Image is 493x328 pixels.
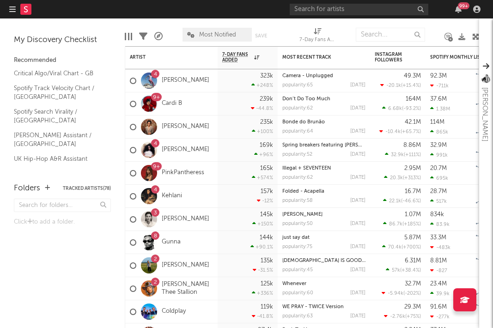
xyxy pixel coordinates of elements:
[14,35,111,46] div: My Discovery Checklist
[379,128,421,134] div: ( )
[14,130,102,149] a: [PERSON_NAME] Assistant / [GEOGRAPHIC_DATA]
[14,217,111,228] div: Click to add a folder.
[430,212,444,218] div: 834k
[430,244,450,250] div: -483k
[282,189,365,194] div: Folded - Acapella
[405,212,421,218] div: 1.07M
[356,28,425,42] input: Search...
[383,198,421,204] div: ( )
[282,129,313,134] div: popularity: 64
[14,83,102,102] a: Spotify Track Velocity Chart / [GEOGRAPHIC_DATA]
[430,96,447,102] div: 37.6M
[260,165,273,171] div: 165k
[406,96,421,102] div: 164M
[405,152,420,158] span: +111 %
[282,97,330,102] a: Don’t Do Too Much
[430,314,450,320] div: -277k
[350,83,365,88] div: [DATE]
[282,189,324,194] a: Folded - Acapella
[282,212,323,217] a: [PERSON_NAME]
[14,154,102,164] a: UK Hip-Hop A&R Assistant
[404,176,420,181] span: +313 %
[388,106,402,111] span: 6.68k
[384,175,421,181] div: ( )
[282,166,331,171] a: Illegal + SEVENTEEN
[430,73,447,79] div: 92.3M
[388,291,403,296] span: -5.94k
[390,176,403,181] span: 20.3k
[162,308,186,316] a: Coldplay
[252,290,273,296] div: +336 %
[282,281,306,286] a: Whenever
[430,198,447,204] div: 517k
[350,221,365,226] div: [DATE]
[403,245,420,250] span: +700 %
[261,258,273,264] div: 135k
[430,221,450,227] div: 83.9k
[402,129,420,134] span: +65.7 %
[260,119,273,125] div: 235k
[162,77,209,85] a: [PERSON_NAME]
[404,235,421,241] div: 5.87M
[430,152,448,158] div: 991k
[404,165,421,171] div: 2.95M
[403,142,421,148] div: 8.86M
[125,23,132,50] div: Edit Columns
[282,267,313,273] div: popularity: 45
[350,267,365,273] div: [DATE]
[389,222,402,227] span: 86.7k
[154,23,163,50] div: A&R Pipeline
[430,291,450,297] div: 39.9k
[282,143,365,148] div: Spring breakers featuring kesha
[350,291,365,296] div: [DATE]
[430,83,449,89] div: -711k
[282,73,365,79] div: Camera - Unplugged
[162,169,204,177] a: PinkPantheress
[282,166,365,171] div: Illegal + SEVENTEEN
[282,73,333,79] a: Camera - Unplugged
[162,192,182,200] a: Kehlani
[261,188,273,194] div: 157k
[430,281,447,287] div: 23.4M
[405,258,421,264] div: 6.31M
[199,32,236,38] span: Most Notified
[382,290,421,296] div: ( )
[282,55,352,60] div: Most Recent Track
[282,314,313,319] div: popularity: 63
[260,73,273,79] div: 323k
[162,100,182,108] a: Cardi B
[384,313,421,319] div: ( )
[430,165,447,171] div: 20.7M
[282,175,313,180] div: popularity: 62
[389,199,401,204] span: 22.1k
[385,129,401,134] span: -10.4k
[260,235,273,241] div: 144k
[162,123,209,131] a: [PERSON_NAME]
[260,142,273,148] div: 169k
[430,129,448,135] div: 865k
[404,304,421,310] div: 29.3M
[251,82,273,88] div: +248 %
[407,314,420,319] span: +75 %
[430,267,447,273] div: -827
[162,146,209,154] a: [PERSON_NAME]
[299,23,336,50] div: 7-Day Fans Added (7-Day Fans Added)
[282,212,365,217] div: PENNY LAME
[430,106,450,112] div: 1.38M
[380,82,421,88] div: ( )
[282,291,313,296] div: popularity: 60
[458,2,469,9] div: 99 +
[390,314,405,319] span: -2.76k
[430,188,447,194] div: 28.7M
[162,281,213,297] a: [PERSON_NAME] Thee Stallion
[405,281,421,287] div: 32.7M
[282,281,365,286] div: Whenever
[430,175,448,181] div: 695k
[350,314,365,319] div: [DATE]
[252,221,273,227] div: +150 %
[290,4,428,15] input: Search for artists
[14,55,111,66] div: Recommended
[430,142,447,148] div: 32.9M
[261,304,273,310] div: 119k
[430,304,447,310] div: 91.6M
